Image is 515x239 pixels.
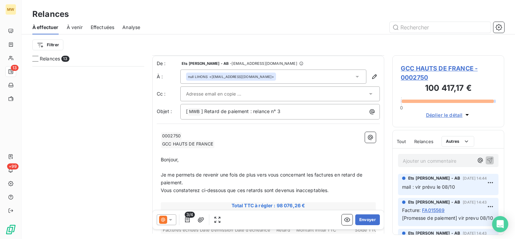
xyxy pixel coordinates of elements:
button: Autres [442,136,474,147]
span: Total TTC à régler : 98 076,26 € [162,202,375,209]
span: [DATE] 14:43 [463,200,487,204]
th: Retard [271,227,295,234]
div: MW [5,4,16,15]
span: null LIHONS [188,74,208,79]
div: grid [32,66,144,239]
span: Relances [414,139,433,144]
span: Ets [PERSON_NAME] - AB [182,61,229,65]
span: Bonjour, [161,157,179,162]
span: GCC HAUTS DE FRANCE - 0002750 [401,64,496,82]
h3: Relances [32,8,69,20]
span: FA015569 [422,207,445,214]
label: À : [157,73,180,80]
span: mail : vir prévu le 08/10 [402,184,455,190]
span: 3/4 [185,212,195,218]
span: Pénalités IFR : + 80,00 € [162,209,375,215]
div: <[EMAIL_ADDRESS][DOMAIN_NAME]> [188,74,274,79]
span: Vous constaterez ci-dessous que ces retards sont devenus inacceptables. [161,187,329,193]
th: Date d’échéance [235,227,271,234]
span: 0 [400,105,403,110]
span: 13 [61,56,69,62]
input: Rechercher [390,22,491,33]
span: Effectuées [91,24,115,31]
input: Adresse email en copie ... [186,89,259,99]
span: Je me permets de revenir une fois de plus vers vous concernant les factures en retard de paiement. [161,172,364,185]
span: MWB [188,108,201,116]
span: Facture : [402,207,421,214]
label: Cc : [157,90,180,97]
span: [Promesse de paiement] vir prevu 08/10 [402,215,493,221]
button: Déplier le détail [424,111,473,119]
span: Déplier le détail [426,111,463,118]
button: Filtrer [32,39,63,50]
span: 13 [11,65,19,71]
span: À effectuer [32,24,59,31]
span: Analyse [122,24,140,31]
span: [DATE] 14:43 [463,231,487,235]
span: De : [157,60,180,67]
th: Montant initial TTC [296,227,337,234]
th: Solde TTC [337,227,378,234]
span: [DATE] 14:44 [463,176,487,180]
h3: 100 417,17 € [401,82,496,96]
span: À venir [67,24,83,31]
span: Relances [40,55,60,62]
span: Objet : [157,108,172,114]
th: Factures échues [162,227,199,234]
span: [ [186,108,188,114]
span: Ets [PERSON_NAME] - AB [408,230,460,236]
span: Ets [PERSON_NAME] - AB [408,199,460,205]
span: ] Retard de paiement : relance n° 3 [201,108,280,114]
span: 0002750 [161,132,182,140]
th: Date d’émission [200,227,234,234]
img: Logo LeanPay [5,224,16,235]
span: +99 [7,163,19,169]
span: Tout [397,139,406,144]
div: Open Intercom Messenger [492,216,508,232]
span: Ets [PERSON_NAME] - AB [408,175,460,181]
span: - [EMAIL_ADDRESS][DOMAIN_NAME] [230,61,297,65]
button: Envoyer [355,214,380,225]
span: GCC HAUTS DE FRANCE [161,140,214,148]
